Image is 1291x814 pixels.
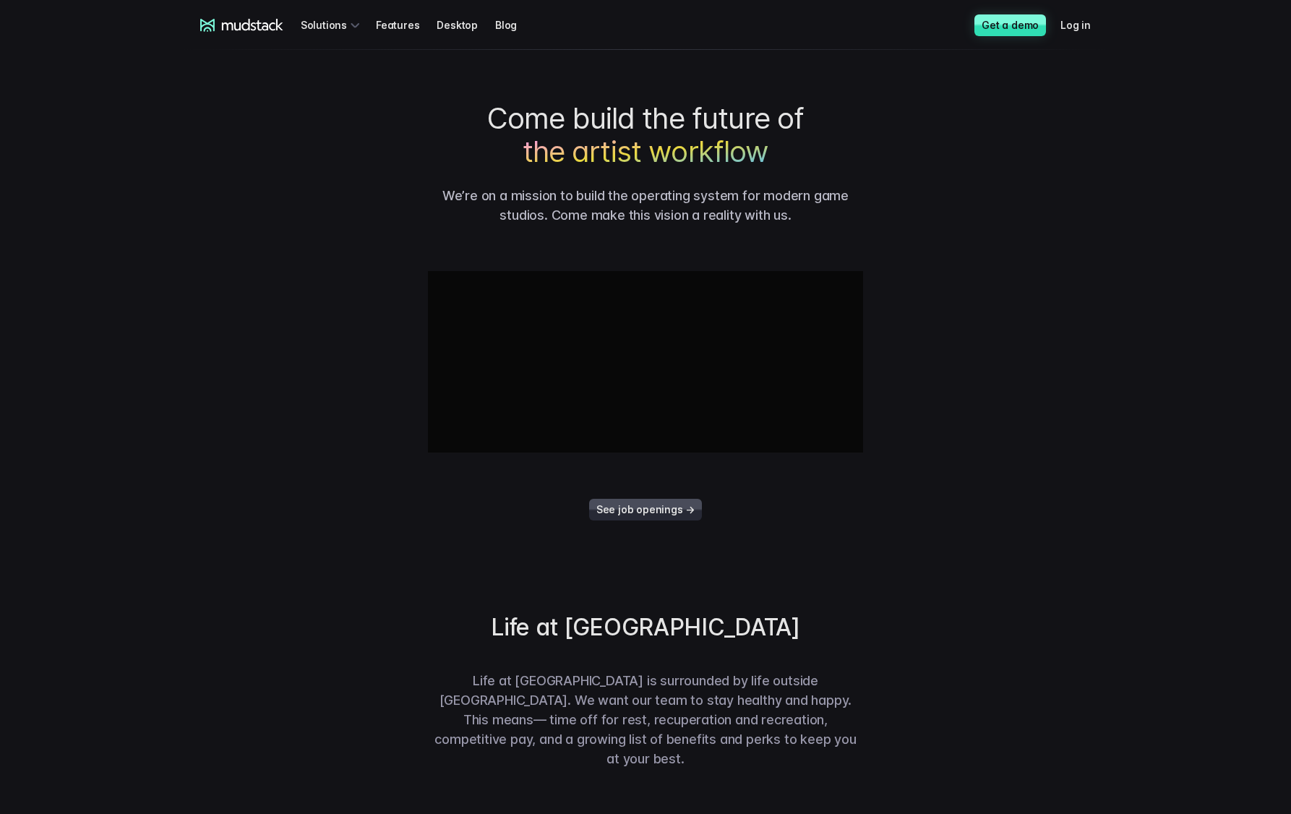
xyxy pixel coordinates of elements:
[1060,12,1108,38] a: Log in
[437,12,495,38] a: Desktop
[491,613,800,642] h2: Life at [GEOGRAPHIC_DATA]
[200,19,283,32] a: mudstack logo
[301,12,364,38] div: Solutions
[429,671,862,768] p: Life at [GEOGRAPHIC_DATA] is surrounded by life outside [GEOGRAPHIC_DATA]. We want our team to st...
[428,102,863,168] h1: Come build the future of
[495,12,534,38] a: Blog
[589,499,702,520] a: See job openings →
[974,14,1046,36] a: Get a demo
[428,186,863,225] p: We’re on a mission to build the operating system for modern game studios. Come make this vision a...
[523,135,769,168] span: the artist workflow
[376,12,437,38] a: Features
